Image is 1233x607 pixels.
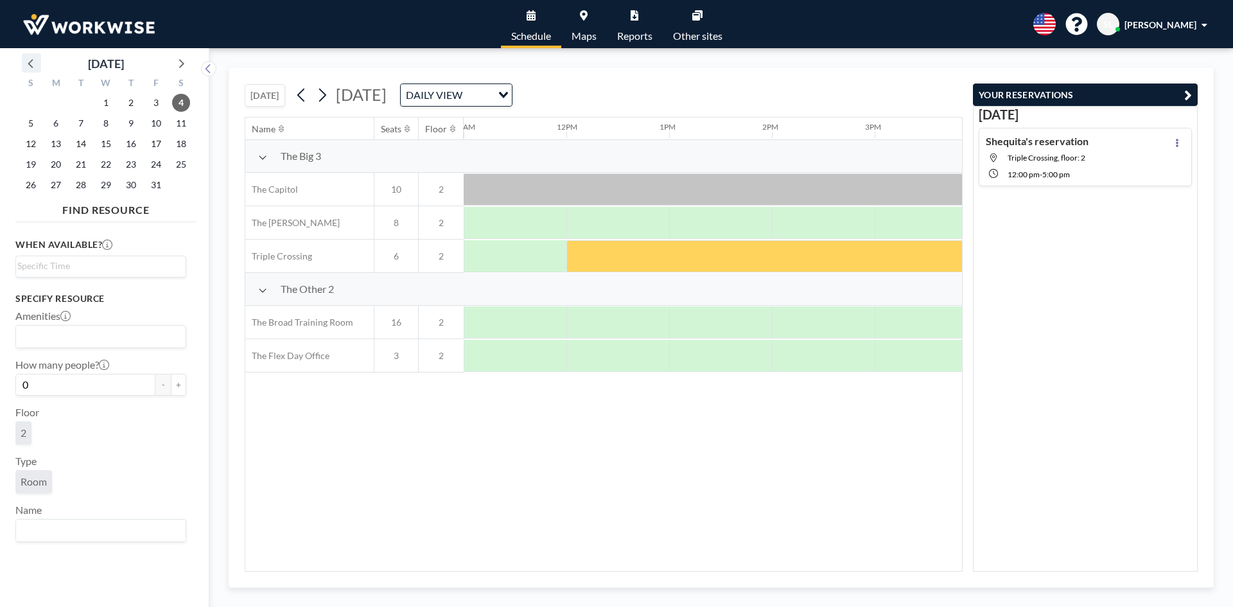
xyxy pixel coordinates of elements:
span: Thursday, October 9, 2025 [122,114,140,132]
span: Saturday, October 4, 2025 [172,94,190,112]
div: M [44,76,69,92]
span: 16 [374,317,418,328]
span: Triple Crossing, floor: 2 [1008,153,1085,163]
span: The Capitol [245,184,298,195]
div: 1PM [660,122,676,132]
span: [PERSON_NAME] [1124,19,1196,30]
span: Saturday, October 11, 2025 [172,114,190,132]
div: T [69,76,94,92]
div: Search for option [401,84,512,106]
div: Search for option [16,256,186,276]
span: Wednesday, October 22, 2025 [97,155,115,173]
div: Search for option [16,326,186,347]
span: Saturday, October 25, 2025 [172,155,190,173]
div: T [118,76,143,92]
span: Tuesday, October 14, 2025 [72,135,90,153]
span: Thursday, October 23, 2025 [122,155,140,173]
span: The Big 3 [281,150,321,163]
span: Friday, October 24, 2025 [147,155,165,173]
span: 10 [374,184,418,195]
span: Sunday, October 19, 2025 [22,155,40,173]
span: Sunday, October 26, 2025 [22,176,40,194]
span: Thursday, October 30, 2025 [122,176,140,194]
span: Monday, October 20, 2025 [47,155,65,173]
span: SL [1103,19,1113,30]
span: 8 [374,217,418,229]
span: Room [21,475,47,488]
div: Seats [381,123,401,135]
span: Wednesday, October 1, 2025 [97,94,115,112]
span: 6 [374,251,418,262]
div: 2PM [762,122,778,132]
div: Search for option [16,520,186,541]
div: W [94,76,119,92]
span: Maps [572,31,597,41]
span: 12:00 PM [1008,170,1040,179]
div: F [143,76,168,92]
span: Tuesday, October 21, 2025 [72,155,90,173]
span: Saturday, October 18, 2025 [172,135,190,153]
div: [DATE] [88,55,124,73]
span: The [PERSON_NAME] [245,217,340,229]
div: Floor [425,123,447,135]
span: 2 [419,317,464,328]
button: [DATE] [245,84,285,107]
label: Name [15,504,42,516]
span: - [1040,170,1042,179]
label: How many people? [15,358,109,371]
span: Tuesday, October 28, 2025 [72,176,90,194]
span: Friday, October 17, 2025 [147,135,165,153]
span: Sunday, October 12, 2025 [22,135,40,153]
span: Friday, October 3, 2025 [147,94,165,112]
button: YOUR RESERVATIONS [973,84,1198,106]
div: S [19,76,44,92]
img: organization-logo [21,12,157,37]
span: Monday, October 13, 2025 [47,135,65,153]
span: 3 [374,350,418,362]
span: Friday, October 10, 2025 [147,114,165,132]
h4: Shequita's reservation [986,135,1089,148]
button: - [155,374,171,396]
span: DAILY VIEW [403,87,465,103]
span: Sunday, October 5, 2025 [22,114,40,132]
input: Search for option [17,328,179,345]
span: Monday, October 27, 2025 [47,176,65,194]
span: 5:00 PM [1042,170,1070,179]
h3: Specify resource [15,293,186,304]
label: Floor [15,406,39,419]
input: Search for option [17,259,179,273]
div: 11AM [454,122,475,132]
span: Thursday, October 2, 2025 [122,94,140,112]
span: Wednesday, October 15, 2025 [97,135,115,153]
input: Search for option [466,87,491,103]
span: Monday, October 6, 2025 [47,114,65,132]
span: 2 [21,427,26,439]
div: S [168,76,193,92]
span: Schedule [511,31,551,41]
span: Friday, October 31, 2025 [147,176,165,194]
span: Thursday, October 16, 2025 [122,135,140,153]
span: Wednesday, October 29, 2025 [97,176,115,194]
div: 12PM [557,122,577,132]
span: Triple Crossing [245,251,312,262]
span: 2 [419,251,464,262]
span: Wednesday, October 8, 2025 [97,114,115,132]
span: 2 [419,217,464,229]
button: + [171,374,186,396]
h3: [DATE] [979,107,1192,123]
span: 2 [419,184,464,195]
input: Search for option [17,522,179,539]
span: 2 [419,350,464,362]
span: The Flex Day Office [245,350,329,362]
label: Type [15,455,37,468]
label: Amenities [15,310,71,322]
span: Reports [617,31,652,41]
span: The Broad Training Room [245,317,353,328]
span: The Other 2 [281,283,334,295]
span: Tuesday, October 7, 2025 [72,114,90,132]
span: Other sites [673,31,722,41]
div: Name [252,123,275,135]
h4: FIND RESOURCE [15,198,197,216]
span: [DATE] [336,85,387,104]
div: 3PM [865,122,881,132]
